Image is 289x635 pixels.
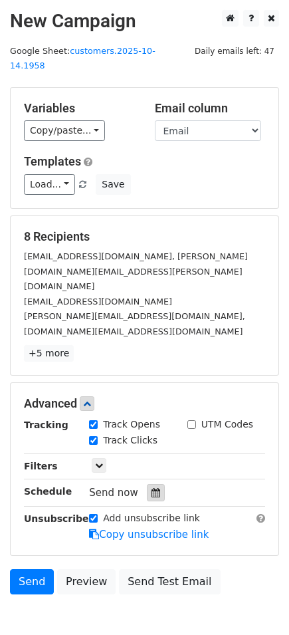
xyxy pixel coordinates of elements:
[24,101,135,116] h5: Variables
[10,569,54,594] a: Send
[24,345,74,362] a: +5 more
[24,251,248,291] small: [EMAIL_ADDRESS][DOMAIN_NAME], [PERSON_NAME][DOMAIN_NAME][EMAIL_ADDRESS][PERSON_NAME][DOMAIN_NAME]
[103,434,157,447] label: Track Clicks
[103,418,160,432] label: Track Opens
[10,46,155,71] a: customers.2025-10-14.1958
[190,46,279,56] a: Daily emails left: 47
[24,174,75,195] a: Load...
[10,46,155,71] small: Google Sheet:
[89,487,138,499] span: Send now
[24,396,265,411] h5: Advanced
[89,529,209,541] a: Copy unsubscribe link
[24,420,68,430] strong: Tracking
[24,513,89,524] strong: Unsubscribe
[24,120,105,141] a: Copy/paste...
[57,569,116,594] a: Preview
[24,461,58,471] strong: Filters
[24,486,72,497] strong: Schedule
[24,229,265,244] h5: 8 Recipients
[223,571,289,635] iframe: Chat Widget
[190,44,279,59] span: Daily emails left: 47
[24,311,245,336] small: [PERSON_NAME][EMAIL_ADDRESS][DOMAIN_NAME], [DOMAIN_NAME][EMAIL_ADDRESS][DOMAIN_NAME]
[10,10,279,33] h2: New Campaign
[155,101,266,116] h5: Email column
[119,569,220,594] a: Send Test Email
[96,174,130,195] button: Save
[24,154,81,168] a: Templates
[201,418,253,432] label: UTM Codes
[103,511,200,525] label: Add unsubscribe link
[24,297,172,307] small: [EMAIL_ADDRESS][DOMAIN_NAME]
